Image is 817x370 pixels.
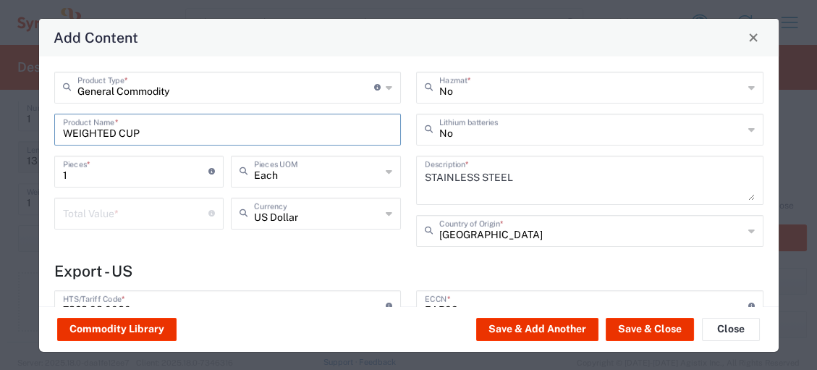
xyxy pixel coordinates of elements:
[743,28,763,48] button: Close
[57,318,177,341] button: Commodity Library
[606,318,694,341] button: Save & Close
[476,318,598,341] button: Save & Add Another
[702,318,760,341] button: Close
[54,27,138,48] h4: Add Content
[54,262,763,280] h4: Export - US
